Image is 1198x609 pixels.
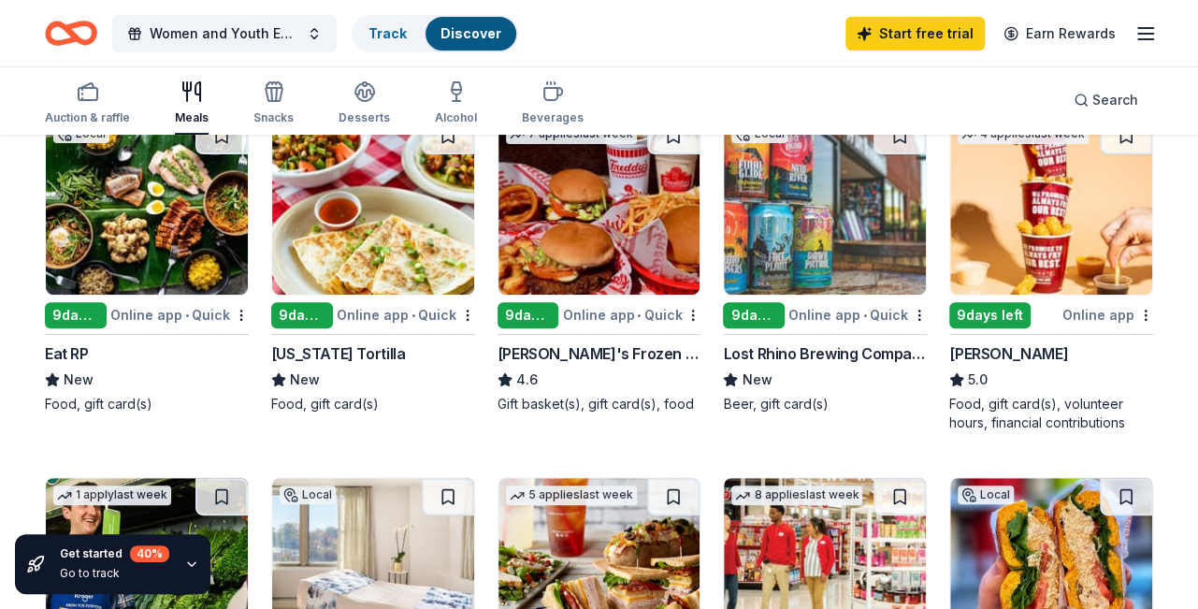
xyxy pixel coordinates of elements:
div: Auction & raffle [45,110,130,125]
div: Local [280,486,336,504]
span: New [290,369,320,391]
div: Online app Quick [110,303,249,326]
div: Beverages [522,110,584,125]
div: Food, gift card(s) [271,395,475,413]
div: [PERSON_NAME] [949,342,1068,365]
button: Auction & raffle [45,73,130,135]
div: Beer, gift card(s) [723,395,927,413]
div: Food, gift card(s), volunteer hours, financial contributions [949,395,1153,432]
a: Discover [440,25,501,41]
div: Snacks [253,110,294,125]
div: Get started [60,545,169,562]
a: Image for Freddy's Frozen Custard & Steakburgers7 applieslast week9days leftOnline app•Quick[PERS... [498,116,701,413]
span: 5.0 [968,369,988,391]
div: 1 apply last week [53,486,171,505]
img: Image for California Tortilla [272,117,474,295]
div: Go to track [60,566,169,581]
button: Search [1059,81,1153,119]
span: New [742,369,772,391]
span: Women and Youth Empowerment [150,22,299,45]
button: Snacks [253,73,294,135]
span: • [863,308,867,323]
span: • [637,308,641,323]
button: TrackDiscover [352,15,518,52]
img: Image for Sheetz [950,117,1152,295]
span: • [185,308,189,323]
a: Image for Eat RPLocal9days leftOnline app•QuickEat RPNewFood, gift card(s) [45,116,249,413]
div: Local [958,486,1014,504]
div: Eat RP [45,342,89,365]
a: Track [368,25,407,41]
button: Alcohol [435,73,477,135]
div: 8 applies last week [731,486,862,505]
a: Image for Lost Rhino Brewing CompanyLocal9days leftOnline app•QuickLost Rhino Brewing CompanyNewB... [723,116,927,413]
div: [US_STATE] Tortilla [271,342,405,365]
div: 5 applies last week [506,486,637,505]
button: Desserts [339,73,390,135]
div: 9 days left [271,302,333,328]
div: 40 % [130,545,169,562]
div: Online app Quick [562,303,700,326]
div: 9 days left [498,302,559,328]
div: Alcohol [435,110,477,125]
div: Meals [175,110,209,125]
div: Desserts [339,110,390,125]
span: 4.6 [516,369,538,391]
img: Image for Eat RP [46,117,248,295]
a: Start free trial [845,17,985,51]
button: Meals [175,73,209,135]
div: 9 days left [723,302,785,328]
div: [PERSON_NAME]'s Frozen Custard & Steakburgers [498,342,701,365]
span: Search [1092,89,1138,111]
a: Earn Rewards [992,17,1127,51]
span: • [411,308,415,323]
button: Women and Youth Empowerment [112,15,337,52]
a: Image for California Tortilla9days leftOnline app•Quick[US_STATE] TortillaNewFood, gift card(s) [271,116,475,413]
div: 9 days left [949,302,1031,328]
div: Online app [1062,303,1153,326]
span: New [64,369,94,391]
a: Image for Sheetz4 applieslast week9days leftOnline app[PERSON_NAME]5.0Food, gift card(s), volunte... [949,116,1153,432]
div: Online app Quick [337,303,475,326]
div: Food, gift card(s) [45,395,249,413]
img: Image for Lost Rhino Brewing Company [724,117,926,295]
div: Gift basket(s), gift card(s), food [498,395,701,413]
div: 9 days left [45,302,107,328]
div: Lost Rhino Brewing Company [723,342,927,365]
button: Beverages [522,73,584,135]
div: Online app Quick [788,303,927,326]
a: Home [45,11,97,55]
img: Image for Freddy's Frozen Custard & Steakburgers [498,117,700,295]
